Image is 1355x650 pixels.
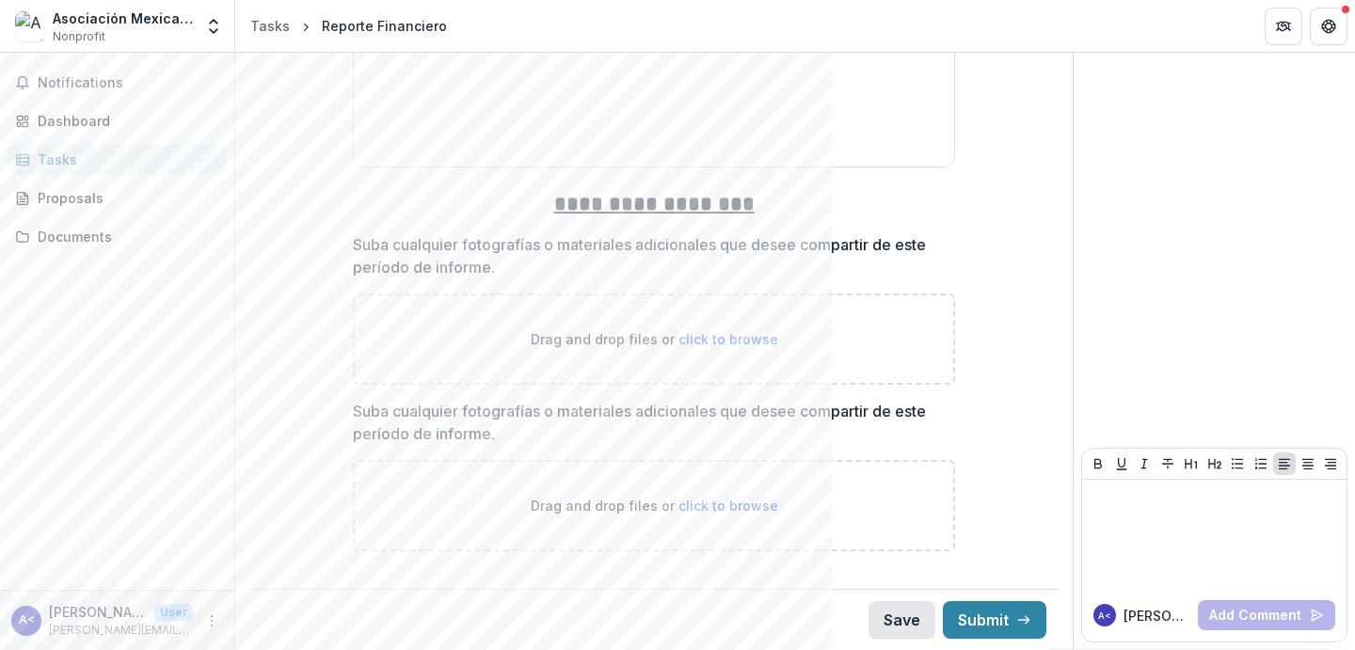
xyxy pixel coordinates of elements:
p: [PERSON_NAME][EMAIL_ADDRESS][PERSON_NAME][DOMAIN_NAME] [49,622,193,639]
button: Partners [1265,8,1302,45]
nav: breadcrumb [243,12,454,40]
div: Dashboard [38,111,212,131]
button: Bullet List [1226,452,1249,475]
span: click to browse [678,331,778,347]
button: Align Center [1297,452,1319,475]
button: Notifications [8,68,227,98]
a: Dashboard [8,105,227,136]
div: Tasks [250,16,290,36]
button: Heading 1 [1180,452,1203,475]
div: Proposals [38,188,212,208]
p: Suba cualquier fotografías o materiales adicionales que desee compartir de este período de informe. [353,233,944,278]
a: Documents [8,221,227,252]
span: click to browse [678,498,778,514]
div: Alejandra Romero <alejandra.romero@amextra.org> [19,614,35,626]
p: [PERSON_NAME] [1124,606,1190,626]
div: Asociación Mexicana de Transformación Rural y Urbana A.C (Amextra, Inc.) [53,8,193,28]
p: [PERSON_NAME] <[PERSON_NAME][EMAIL_ADDRESS][PERSON_NAME][DOMAIN_NAME]> [49,602,147,622]
button: Bold [1087,452,1109,475]
button: Heading 2 [1204,452,1226,475]
button: Add Comment [1198,600,1335,630]
div: Documents [38,227,212,246]
button: Italicize [1133,452,1156,475]
p: Suba cualquier fotografías o materiales adicionales que desee compartir de este período de informe. [353,400,944,445]
a: Tasks [243,12,297,40]
button: More [200,610,223,632]
a: Tasks [8,144,227,175]
div: Alejandra Romero <alejandra.romero@amextra.org> [1098,611,1111,621]
a: Proposals [8,182,227,214]
button: Underline [1110,452,1133,475]
div: Tasks [38,150,212,169]
span: Notifications [38,75,219,91]
button: Save [869,601,935,639]
p: User [154,604,193,621]
img: Asociación Mexicana de Transformación Rural y Urbana A.C (Amextra, Inc.) [15,11,45,41]
div: Reporte Financiero [322,16,447,36]
p: Drag and drop files or [531,329,778,349]
button: Open entity switcher [200,8,227,45]
span: Nonprofit [53,28,105,45]
button: Align Left [1273,452,1296,475]
button: Ordered List [1250,452,1272,475]
button: Align Right [1319,452,1342,475]
button: Strike [1156,452,1179,475]
button: Get Help [1310,8,1347,45]
button: Submit [943,601,1046,639]
p: Drag and drop files or [531,496,778,515]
